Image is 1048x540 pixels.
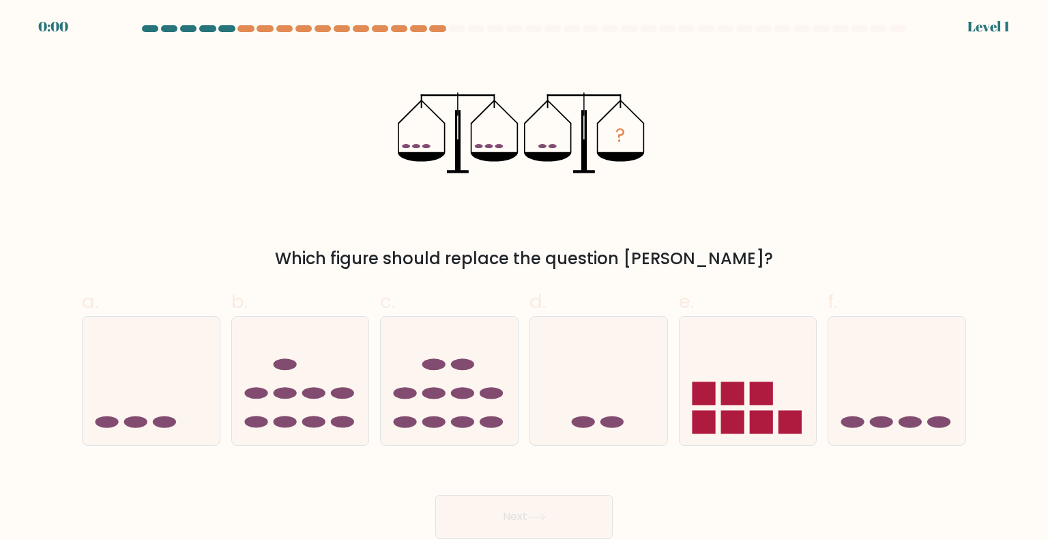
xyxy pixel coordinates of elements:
[90,246,958,271] div: Which figure should replace the question [PERSON_NAME]?
[231,288,248,315] span: b.
[435,495,613,539] button: Next
[380,288,395,315] span: c.
[38,16,68,37] div: 0:00
[679,288,694,315] span: e.
[615,123,625,150] tspan: ?
[967,16,1010,37] div: Level 1
[828,288,837,315] span: f.
[82,288,98,315] span: a.
[529,288,546,315] span: d.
